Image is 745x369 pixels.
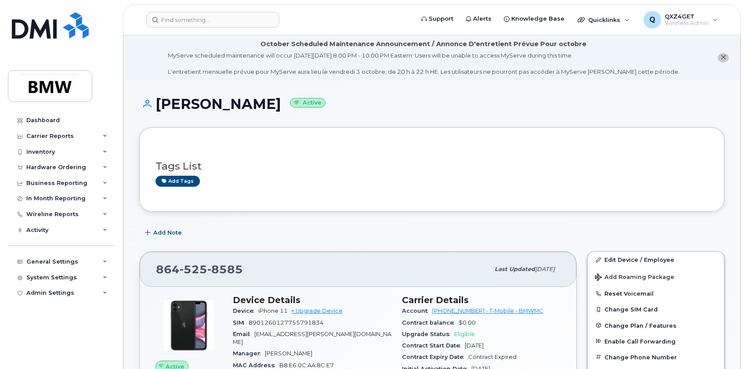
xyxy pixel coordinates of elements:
button: Change SIM Card [588,301,724,317]
h3: Carrier Details [402,295,561,305]
a: [PHONE_NUMBER] - T-Mobile - BMWMC [432,307,543,314]
span: Upgrade Status [402,331,454,337]
span: Contract Expired [468,354,517,360]
span: Device [233,307,258,314]
span: Contract Expiry Date [402,354,468,360]
span: MAC Address [233,362,279,369]
button: Add Note [139,225,189,241]
span: 8585 [207,263,243,276]
h3: Tags List [156,161,708,172]
button: close notification [718,53,729,62]
button: Change Phone Number [588,349,724,365]
span: 8901260127755791834 [249,319,324,326]
span: Enable Call Forwarding [604,338,676,344]
span: Add Note [153,228,182,237]
button: Change Plan / Features [588,318,724,333]
h3: Device Details [233,295,391,305]
span: SIM [233,319,249,326]
span: Manager [233,350,265,357]
span: [PERSON_NAME] [265,350,312,357]
span: [DATE] [465,342,484,349]
span: Eligible [454,331,475,337]
small: Active [290,98,325,108]
div: October Scheduled Maintenance Announcement / Annonce D'entretient Prévue Pour octobre [260,40,586,49]
span: iPhone 11 [258,307,288,314]
button: Add Roaming Package [588,268,724,286]
span: $0.00 [459,319,476,326]
span: [DATE] [535,266,555,272]
span: [EMAIL_ADDRESS][PERSON_NAME][DOMAIN_NAME] [233,331,391,345]
a: Edit Device / Employee [588,252,724,268]
span: B8:E6:0C:AA:8C:E7 [279,362,334,369]
button: Enable Call Forwarding [588,333,724,349]
span: Contract Start Date [402,342,465,349]
div: MyServe scheduled maintenance will occur [DATE][DATE] 8:00 PM - 10:00 PM Eastern. Users will be u... [168,51,680,76]
span: Email [233,331,254,337]
a: Add tags [156,176,200,187]
span: 525 [180,263,207,276]
button: Reset Voicemail [588,286,724,301]
span: Last updated [495,266,535,272]
img: iPhone_11.jpg [163,299,215,352]
span: Change Plan / Features [604,322,676,329]
span: Add Roaming Package [595,274,674,282]
span: Contract balance [402,319,459,326]
span: Account [402,307,432,314]
a: + Upgrade Device [291,307,343,314]
span: 864 [156,263,243,276]
h1: [PERSON_NAME] [139,96,724,112]
iframe: Messenger Launcher [707,331,738,362]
